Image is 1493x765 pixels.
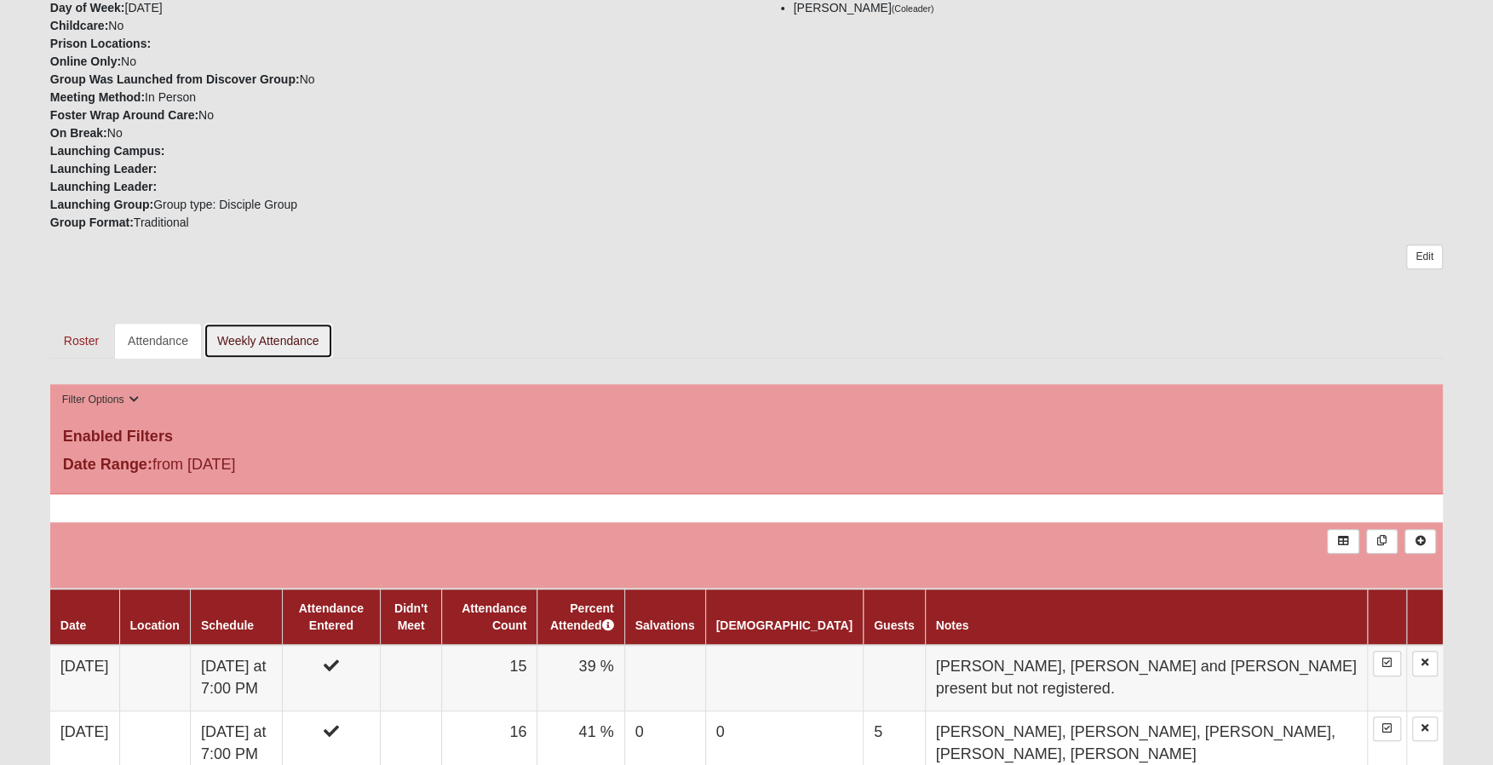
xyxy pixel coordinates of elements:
[624,589,705,645] th: Salvations
[63,453,152,476] label: Date Range:
[57,391,145,409] button: Filter Options
[50,144,165,158] strong: Launching Campus:
[1373,651,1401,676] a: Enter Attendance
[50,55,121,68] strong: Online Only:
[50,126,107,140] strong: On Break:
[1366,529,1398,554] a: Merge Records into Merge Template
[1412,716,1438,741] a: Delete
[50,90,145,104] strong: Meeting Method:
[63,428,1430,446] h4: Enabled Filters
[1404,529,1436,554] a: Alt+N
[1373,716,1401,741] a: Enter Attendance
[114,323,202,359] a: Attendance
[550,601,614,632] a: Percent Attended
[50,198,153,211] strong: Launching Group:
[50,216,134,229] strong: Group Format:
[60,618,86,632] a: Date
[462,601,526,632] a: Attendance Count
[50,645,119,710] td: [DATE]
[50,72,300,86] strong: Group Was Launched from Discover Group:
[130,618,180,632] a: Location
[705,589,863,645] th: [DEMOGRAPHIC_DATA]
[50,323,112,359] a: Roster
[299,601,364,632] a: Attendance Entered
[201,618,254,632] a: Schedule
[394,601,428,632] a: Didn't Meet
[892,3,934,14] small: (Coleader)
[925,645,1368,710] td: [PERSON_NAME], [PERSON_NAME] and [PERSON_NAME] present but not registered.
[50,180,157,193] strong: Launching Leader:
[1412,651,1438,676] a: Delete
[442,645,537,710] td: 15
[50,162,157,175] strong: Launching Leader:
[190,645,282,710] td: [DATE] at 7:00 PM
[50,37,151,50] strong: Prison Locations:
[936,618,969,632] a: Notes
[1327,529,1358,554] a: Export to Excel
[204,323,333,359] a: Weekly Attendance
[864,589,925,645] th: Guests
[50,453,514,480] div: from [DATE]
[1406,244,1443,269] a: Edit
[537,645,624,710] td: 39 %
[50,1,125,14] strong: Day of Week:
[50,108,198,122] strong: Foster Wrap Around Care:
[50,19,108,32] strong: Childcare:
